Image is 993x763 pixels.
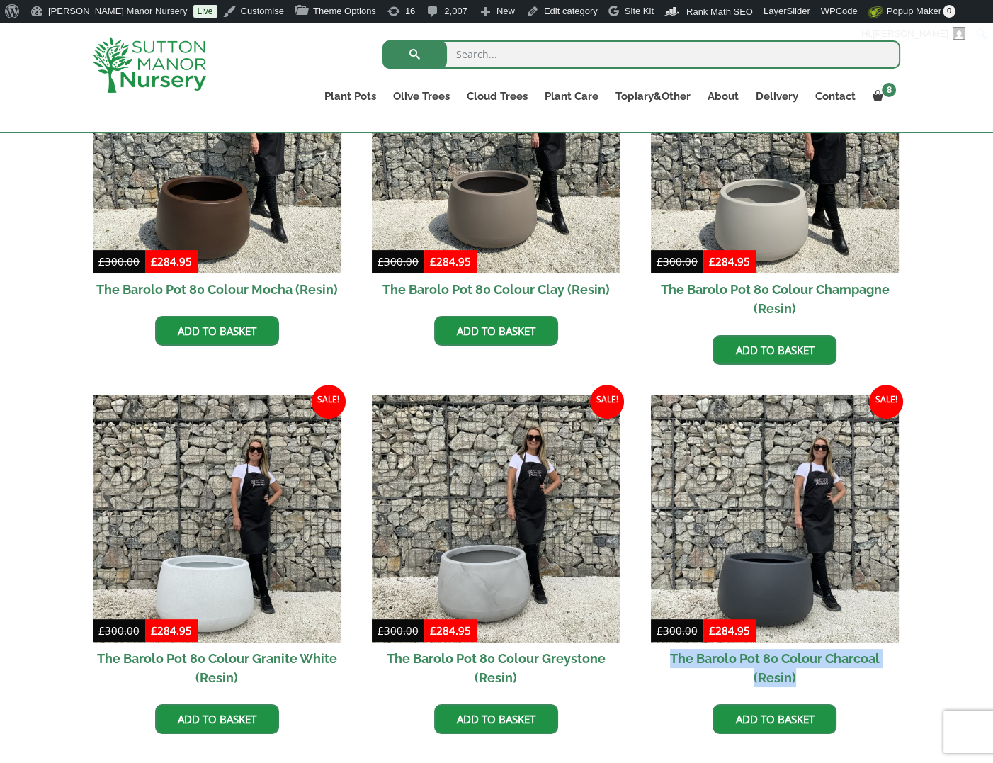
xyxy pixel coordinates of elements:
span: 0 [943,5,955,18]
a: Delivery [747,86,807,106]
a: Hi, [856,23,971,45]
span: £ [151,254,157,269]
span: £ [709,623,715,638]
span: £ [378,254,384,269]
a: Sale! The Barolo Pot 80 Colour Mocha (Resin) [93,25,341,305]
a: Plant Care [536,86,607,106]
bdi: 284.95 [430,623,471,638]
a: Olive Trees [385,86,458,106]
a: Add to basket: “The Barolo Pot 80 Colour Granite White (Resin)” [155,704,279,734]
a: Topiary&Other [607,86,699,106]
h2: The Barolo Pot 80 Colour Granite White (Resin) [93,643,341,694]
a: Sale! The Barolo Pot 80 Colour Champagne (Resin) [651,25,900,324]
span: [PERSON_NAME] [873,28,948,39]
a: Contact [807,86,864,106]
bdi: 284.95 [709,254,750,269]
a: Plant Pots [316,86,385,106]
span: Site Kit [625,6,654,16]
bdi: 284.95 [151,623,192,638]
img: The Barolo Pot 80 Colour Greystone (Resin) [372,395,620,643]
img: The Barolo Pot 80 Colour Clay (Resin) [372,25,620,273]
img: The Barolo Pot 80 Colour Charcoal (Resin) [651,395,900,643]
input: Search... [382,40,900,69]
span: Sale! [312,385,346,419]
bdi: 284.95 [151,254,192,269]
img: logo [93,37,206,93]
img: The Barolo Pot 80 Colour Champagne (Resin) [651,25,900,273]
span: 8 [882,83,896,97]
a: Add to basket: “The Barolo Pot 80 Colour Champagne (Resin)” [713,335,836,365]
span: Sale! [590,385,624,419]
h2: The Barolo Pot 80 Colour Greystone (Resin) [372,643,620,694]
a: Add to basket: “The Barolo Pot 80 Colour Charcoal (Resin)” [713,704,836,734]
a: Add to basket: “The Barolo Pot 80 Colour Mocha (Resin)” [155,316,279,346]
span: Sale! [869,385,903,419]
bdi: 300.00 [657,623,698,638]
h2: The Barolo Pot 80 Colour Mocha (Resin) [93,273,341,305]
a: Add to basket: “The Barolo Pot 80 Colour Greystone (Resin)” [434,704,558,734]
bdi: 300.00 [657,254,698,269]
img: The Barolo Pot 80 Colour Granite White (Resin) [93,395,341,643]
span: £ [709,254,715,269]
a: Sale! The Barolo Pot 80 Colour Granite White (Resin) [93,395,341,694]
span: £ [98,254,105,269]
bdi: 300.00 [98,254,140,269]
bdi: 300.00 [378,623,419,638]
a: Live [193,5,217,18]
h2: The Barolo Pot 80 Colour Clay (Resin) [372,273,620,305]
span: £ [657,254,663,269]
a: Add to basket: “The Barolo Pot 80 Colour Clay (Resin)” [434,316,558,346]
span: £ [98,623,105,638]
h2: The Barolo Pot 80 Colour Champagne (Resin) [651,273,900,324]
a: Cloud Trees [458,86,536,106]
h2: The Barolo Pot 80 Colour Charcoal (Resin) [651,643,900,694]
span: £ [430,254,436,269]
a: Sale! The Barolo Pot 80 Colour Greystone (Resin) [372,395,620,694]
a: Sale! The Barolo Pot 80 Colour Clay (Resin) [372,25,620,305]
a: Sale! The Barolo Pot 80 Colour Charcoal (Resin) [651,395,900,694]
span: £ [430,623,436,638]
bdi: 284.95 [709,623,750,638]
span: Rank Math SEO [686,6,753,17]
a: 8 [864,86,900,106]
span: £ [657,623,663,638]
img: The Barolo Pot 80 Colour Mocha (Resin) [93,25,341,273]
bdi: 284.95 [430,254,471,269]
bdi: 300.00 [98,623,140,638]
a: About [699,86,747,106]
span: £ [378,623,384,638]
span: £ [151,623,157,638]
bdi: 300.00 [378,254,419,269]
